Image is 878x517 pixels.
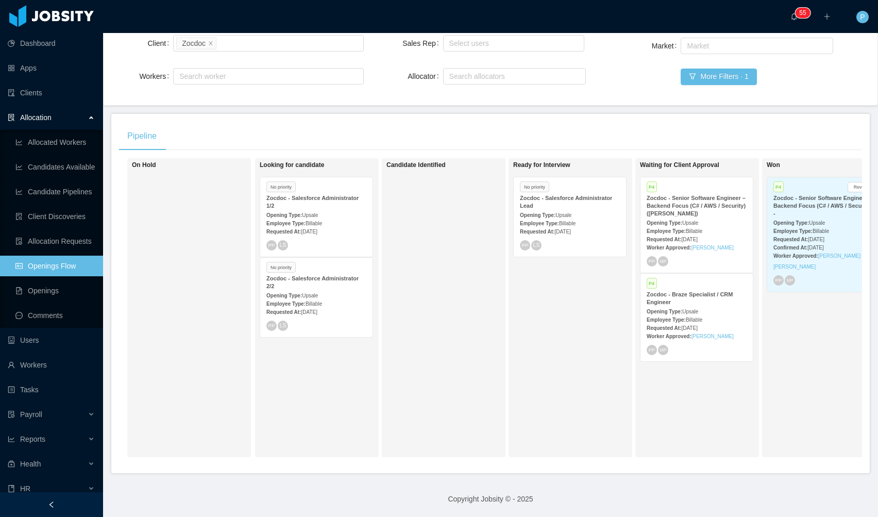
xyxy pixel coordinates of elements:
span: PP [268,242,275,248]
strong: Zocdoc - Senior Software Engineer – Backend Focus (C# / AWS / Security) ([PERSON_NAME]) [647,195,746,216]
a: icon: file-textOpenings [15,280,95,301]
span: Reports [20,435,45,443]
strong: Employee Type: [773,228,813,234]
span: Billable [559,221,576,226]
button: icon: filterMore Filters · 1 [681,69,756,85]
span: Upsale [809,220,825,226]
i: icon: medicine-box [8,460,15,468]
div: Search worker [179,71,348,81]
a: icon: messageComments [15,305,95,326]
span: Allocation [20,113,52,122]
p: 5 [799,8,803,18]
i: icon: line-chart [8,436,15,443]
span: [DATE] [807,245,823,251]
span: Upsale [682,309,698,314]
strong: Requested At: [773,237,808,242]
span: P [860,11,865,23]
button: Revert [848,182,873,192]
strong: Employee Type: [266,301,306,307]
strong: Zocdoc - Salesforce Administrator 1/2 [266,195,359,209]
label: Client [147,39,173,47]
a: icon: file-doneAllocation Requests [15,231,95,252]
span: No priority [266,262,296,273]
span: Upsale [682,220,698,226]
span: P4 [647,181,657,192]
div: Zocdoc [182,38,206,49]
strong: Requested At: [647,325,681,331]
strong: Employee Type: [520,221,559,226]
span: [DATE] [681,237,697,242]
a: icon: appstoreApps [8,58,95,78]
strong: Confirmed At: [773,245,807,251]
input: Workers [176,70,182,82]
span: LS [280,323,286,328]
span: Upsale [302,212,318,218]
span: Billable [686,228,702,234]
a: icon: line-chartAllocated Workers [15,132,95,153]
strong: Zocdoc - Salesforce Administrator Lead [520,195,612,209]
strong: Opening Type: [647,220,682,226]
a: icon: auditClients [8,82,95,103]
h1: Waiting for Client Approval [640,161,784,169]
strong: Requested At: [520,229,554,235]
a: [PERSON_NAME] [691,333,734,339]
a: icon: idcardOpenings Flow [15,256,95,276]
strong: Requested At: [266,229,301,235]
span: MP [787,278,793,283]
span: [DATE] [808,237,824,242]
label: Sales Rep [402,39,443,47]
span: PP [775,278,782,283]
span: Payroll [20,410,42,419]
strong: Opening Type: [266,293,302,298]
strong: Requested At: [266,309,301,315]
label: Allocator [408,72,443,80]
span: Billable [686,317,702,323]
sup: 55 [795,8,810,18]
h1: Ready for Interview [513,161,657,169]
strong: Requested At: [647,237,681,242]
span: PP [648,347,655,353]
span: Billable [306,301,322,307]
span: P4 [647,278,657,289]
span: PP [521,242,528,248]
div: Market [687,41,822,51]
label: Market [652,42,681,50]
strong: Zocdoc - Braze Specialist / CRM Engineer [647,291,733,305]
a: icon: userWorkers [8,355,95,375]
span: MP [660,347,666,352]
input: Client [218,37,224,49]
i: icon: book [8,485,15,492]
span: No priority [266,181,296,192]
span: PP [268,323,275,328]
a: [PERSON_NAME] [PERSON_NAME] [773,253,860,270]
span: [DATE] [301,309,317,315]
a: icon: pie-chartDashboard [8,33,95,54]
span: Upsale [555,212,571,218]
span: No priority [520,181,549,192]
strong: Zocdoc - Senior Software Engineer – Backend Focus (C# / AWS / Security) - [773,195,872,216]
strong: Employee Type: [266,221,306,226]
span: Upsale [302,293,318,298]
label: Workers [139,72,173,80]
strong: Opening Type: [773,220,809,226]
span: P4 [773,181,784,192]
span: Billable [306,221,322,226]
i: icon: solution [8,114,15,121]
div: Search allocators [449,71,575,81]
h1: On Hold [132,161,276,169]
a: [PERSON_NAME] [691,245,734,251]
strong: Opening Type: [266,212,302,218]
footer: Copyright Jobsity © - 2025 [103,481,878,517]
a: icon: file-searchClient Discoveries [15,206,95,227]
a: icon: line-chartCandidate Pipelines [15,181,95,202]
strong: Employee Type: [647,317,686,323]
span: LS [533,242,540,248]
h1: Candidate Identified [386,161,531,169]
strong: Worker Approved: [647,245,691,251]
input: Allocator [446,70,452,82]
strong: Worker Approved: [647,333,691,339]
a: icon: profileTasks [8,379,95,400]
div: Select users [449,38,573,48]
span: [DATE] [681,325,697,331]
div: Pipeline [119,122,165,151]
